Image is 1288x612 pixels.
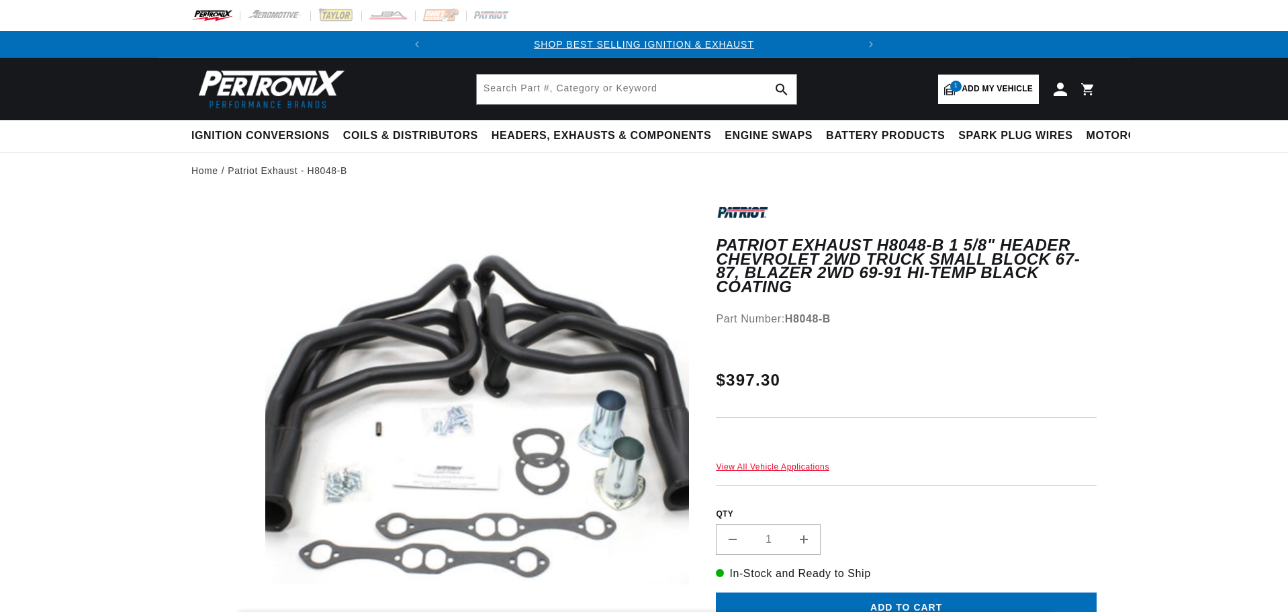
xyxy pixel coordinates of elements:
span: Battery Products [826,129,945,143]
label: QTY [716,509,1097,520]
strong: H8048-B [785,313,831,324]
a: SHOP BEST SELLING IGNITION & EXHAUST [534,39,754,50]
span: Spark Plug Wires [958,129,1072,143]
summary: Engine Swaps [718,120,819,152]
span: Engine Swaps [725,129,813,143]
summary: Battery Products [819,120,952,152]
span: Add my vehicle [962,83,1033,95]
img: Pertronix [191,66,346,112]
p: In-Stock and Ready to Ship [716,565,1097,582]
span: Motorcycle [1087,129,1166,143]
a: Home [191,163,218,178]
a: 1Add my vehicle [938,75,1039,104]
nav: breadcrumbs [191,163,1097,178]
span: Ignition Conversions [191,129,330,143]
summary: Motorcycle [1080,120,1173,152]
summary: Headers, Exhausts & Components [485,120,718,152]
summary: Spark Plug Wires [952,120,1079,152]
button: search button [767,75,796,104]
summary: Ignition Conversions [191,120,336,152]
input: Search Part #, Category or Keyword [477,75,796,104]
button: Translation missing: en.sections.announcements.previous_announcement [404,31,430,58]
summary: Coils & Distributors [336,120,485,152]
button: Translation missing: en.sections.announcements.next_announcement [858,31,884,58]
slideshow-component: Translation missing: en.sections.announcements.announcement_bar [158,31,1130,58]
div: Part Number: [716,310,1097,328]
span: Headers, Exhausts & Components [492,129,711,143]
div: 1 of 2 [430,37,858,52]
a: Patriot Exhaust - H8048-B [228,163,347,178]
span: Coils & Distributors [343,129,478,143]
h1: Patriot Exhaust H8048-B 1 5/8" Header Chevrolet 2WD Truck Small Block 67-87, Blazer 2WD 69-91 Hi-... [716,238,1097,294]
span: 1 [950,81,962,92]
a: View All Vehicle Applications [716,462,829,472]
span: $397.30 [716,368,780,392]
div: Announcement [430,37,858,52]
